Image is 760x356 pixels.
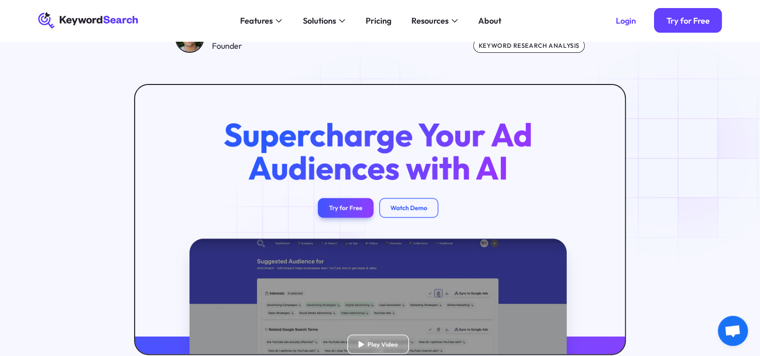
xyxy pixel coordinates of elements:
[718,316,748,346] a: Open chat
[359,12,397,29] a: Pricing
[667,16,710,26] div: Try for Free
[616,16,636,26] div: Login
[366,15,391,27] div: Pricing
[240,15,273,27] div: Features
[212,40,284,52] div: Founder
[472,12,507,29] a: About
[411,15,449,27] div: Resources
[654,8,722,33] a: Try for Free
[478,15,501,27] div: About
[473,39,585,53] div: keyword research analysis
[302,15,336,27] div: Solutions
[603,8,648,33] a: Login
